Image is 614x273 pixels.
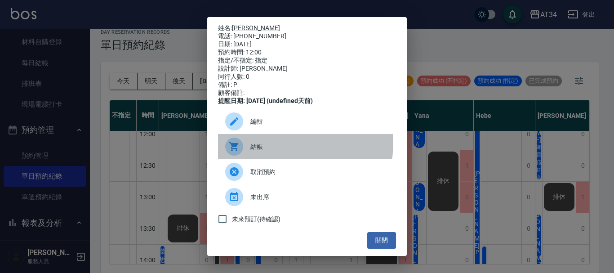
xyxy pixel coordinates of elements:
[218,81,396,89] div: 備註: P
[218,40,396,49] div: 日期: [DATE]
[218,65,396,73] div: 設計師: [PERSON_NAME]
[250,142,389,152] span: 結帳
[367,232,396,249] button: 關閉
[218,184,396,210] div: 未出席
[250,167,389,177] span: 取消預約
[218,32,396,40] div: 電話: [PHONE_NUMBER]
[250,117,389,126] span: 編輯
[250,192,389,202] span: 未出席
[218,57,396,65] div: 指定/不指定: 指定
[218,89,396,97] div: 顧客備註:
[218,49,396,57] div: 預約時間: 12:00
[232,215,280,224] span: 未來預訂(待確認)
[218,109,396,134] div: 編輯
[218,73,396,81] div: 同行人數: 0
[218,159,396,184] div: 取消預約
[218,134,396,159] a: 結帳
[218,24,396,32] p: 姓名:
[232,24,280,31] a: [PERSON_NAME]
[218,97,396,105] div: 提醒日期: [DATE] (undefined天前)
